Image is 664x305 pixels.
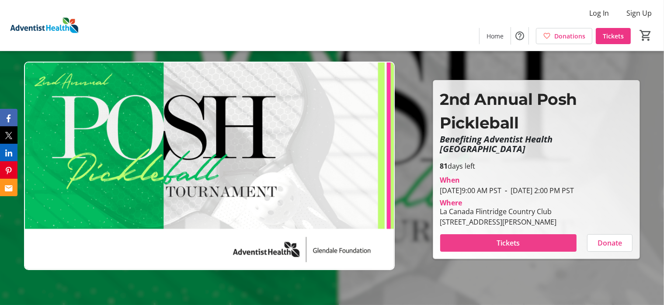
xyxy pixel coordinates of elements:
[440,133,555,155] em: Benefiting Adventist Health [GEOGRAPHIC_DATA]
[440,217,557,227] div: [STREET_ADDRESS][PERSON_NAME]
[502,186,511,195] span: -
[582,6,616,20] button: Log In
[440,199,462,206] div: Where
[5,3,83,47] img: Adventist Health's Logo
[626,8,652,18] span: Sign Up
[536,28,592,44] a: Donations
[440,161,633,171] p: days left
[440,87,633,135] p: 2nd Annual Posh Pickleball
[638,28,654,43] button: Cart
[24,62,395,270] img: Campaign CTA Media Photo
[440,161,448,171] span: 81
[589,8,609,18] span: Log In
[598,238,622,248] span: Donate
[596,28,631,44] a: Tickets
[440,234,577,252] button: Tickets
[480,28,511,44] a: Home
[440,175,460,185] div: When
[603,31,624,41] span: Tickets
[619,6,659,20] button: Sign Up
[487,31,504,41] span: Home
[587,234,633,252] button: Donate
[554,31,585,41] span: Donations
[440,206,557,217] div: La Canada Flintridge Country Club
[497,238,520,248] span: Tickets
[440,186,502,195] span: [DATE] 9:00 AM PST
[502,186,574,195] span: [DATE] 2:00 PM PST
[511,27,528,45] button: Help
